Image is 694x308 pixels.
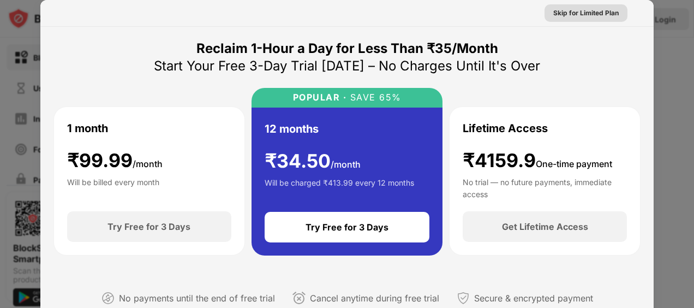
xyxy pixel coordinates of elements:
[536,158,612,169] span: One-time payment
[119,291,275,306] div: No payments until the end of free trial
[67,176,159,198] div: Will be billed every month
[67,150,163,172] div: ₹ 99.99
[101,292,115,305] img: not-paying
[457,292,470,305] img: secured-payment
[502,221,588,232] div: Get Lifetime Access
[553,8,619,19] div: Skip for Limited Plan
[463,176,627,198] div: No trial — no future payments, immediate access
[196,40,498,57] div: Reclaim 1-Hour a Day for Less Than ₹35/Month
[346,92,402,103] div: SAVE 65%
[107,221,190,232] div: Try Free for 3 Days
[463,150,612,172] div: ₹4159.9
[331,159,361,170] span: /month
[463,120,548,137] div: Lifetime Access
[265,150,361,173] div: ₹ 34.50
[133,158,163,169] span: /month
[293,92,347,103] div: POPULAR ·
[265,177,414,199] div: Will be charged ₹413.99 every 12 months
[306,222,388,233] div: Try Free for 3 Days
[154,57,540,75] div: Start Your Free 3-Day Trial [DATE] – No Charges Until It's Over
[292,292,306,305] img: cancel-anytime
[310,291,439,306] div: Cancel anytime during free trial
[67,120,108,137] div: 1 month
[474,291,593,306] div: Secure & encrypted payment
[265,121,319,137] div: 12 months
